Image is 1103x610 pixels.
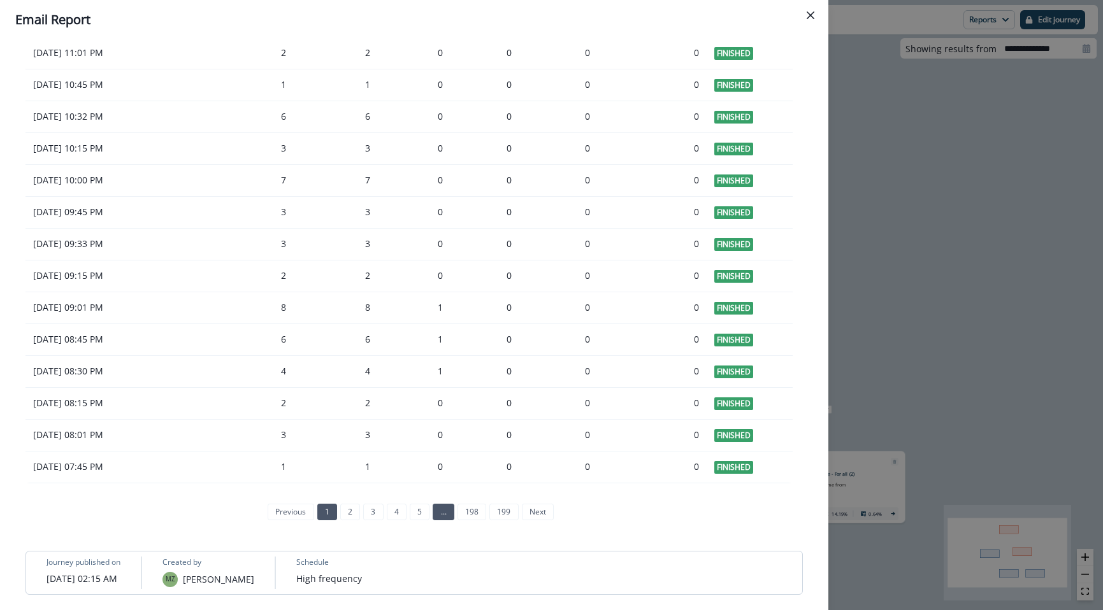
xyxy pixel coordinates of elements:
div: 0 [527,142,589,155]
a: Page 198 [458,504,486,520]
div: 0 [527,206,589,218]
div: 1 [168,460,286,473]
div: 0 [605,174,700,187]
div: 0 [527,46,589,59]
p: [DATE] 10:32 PM [33,110,153,123]
div: 2 [168,397,286,409]
p: [DATE] 08:30 PM [33,365,153,378]
div: 0 [527,460,589,473]
div: 0 [605,142,700,155]
p: [DATE] 09:45 PM [33,206,153,218]
div: 1 [386,365,443,378]
div: 3 [301,429,370,441]
div: 0 [527,301,589,314]
div: 0 [458,174,512,187]
div: 0 [527,269,589,282]
div: 0 [527,333,589,346]
div: 0 [605,78,700,91]
div: 0 [458,110,512,123]
p: [DATE] 09:01 PM [33,301,153,314]
p: [DATE] 10:45 PM [33,78,153,91]
p: [DATE] 09:33 PM [33,238,153,250]
div: 6 [301,333,370,346]
div: 0 [527,397,589,409]
div: 0 [386,238,443,250]
div: 0 [527,78,589,91]
span: Finished [714,111,753,124]
div: 3 [168,429,286,441]
div: 6 [168,333,286,346]
p: [DATE] 08:01 PM [33,429,153,441]
div: 1 [386,301,443,314]
span: Finished [714,334,753,346]
div: 3 [168,206,286,218]
div: 0 [458,333,512,346]
p: [DATE] 08:45 PM [33,333,153,346]
div: 0 [386,78,443,91]
div: 3 [301,142,370,155]
ul: Pagination [264,504,554,520]
div: 8 [168,301,286,314]
p: [DATE] 11:01 PM [33,46,153,59]
div: 0 [458,206,512,218]
div: 4 [301,365,370,378]
div: 0 [458,460,512,473]
div: 0 [605,333,700,346]
div: 0 [386,142,443,155]
div: 8 [301,301,370,314]
div: 0 [386,174,443,187]
div: 7 [301,174,370,187]
div: 6 [168,110,286,123]
button: Close [800,5,821,25]
div: 0 [458,429,512,441]
a: Page 4 [387,504,407,520]
div: 0 [605,365,700,378]
div: 0 [605,460,700,473]
span: Finished [714,238,753,251]
div: Michelle Zajac [166,576,175,583]
span: Finished [714,270,753,283]
p: [DATE] 10:15 PM [33,142,153,155]
p: Created by [162,557,201,568]
span: Finished [714,365,753,378]
div: 0 [527,238,589,250]
div: 0 [458,269,512,282]
div: 0 [527,174,589,187]
div: 0 [605,238,700,250]
div: 2 [301,46,370,59]
span: Finished [714,429,753,442]
a: Page 2 [340,504,360,520]
div: 2 [301,269,370,282]
span: Finished [714,47,753,60]
span: Finished [714,397,753,410]
div: 2 [168,269,286,282]
div: 0 [605,269,700,282]
div: 0 [386,429,443,441]
div: 0 [527,429,589,441]
p: [DATE] 07:45 PM [33,460,153,473]
div: 0 [458,238,512,250]
div: 0 [386,397,443,409]
div: 4 [168,365,286,378]
div: 6 [301,110,370,123]
div: 0 [605,301,700,314]
div: 0 [458,365,512,378]
span: Finished [714,174,753,187]
p: [DATE] 09:15 PM [33,269,153,282]
a: Page 1 is your current page [317,504,337,520]
div: 0 [605,429,700,441]
div: 0 [605,397,700,409]
div: 0 [605,110,700,123]
div: 0 [458,397,512,409]
div: 0 [386,46,443,59]
p: [DATE] 10:00 PM [33,174,153,187]
p: [PERSON_NAME] [183,572,254,586]
div: 3 [301,238,370,250]
a: Next page [522,504,554,520]
div: 1 [301,78,370,91]
span: Finished [714,206,753,219]
div: 0 [386,110,443,123]
a: Page 199 [489,504,518,520]
div: 2 [301,397,370,409]
div: 0 [527,110,589,123]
